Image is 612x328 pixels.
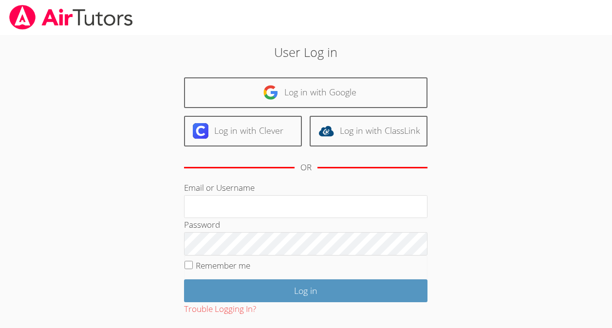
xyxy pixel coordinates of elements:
label: Remember me [196,260,250,271]
label: Email or Username [184,182,255,193]
img: google-logo-50288ca7cdecda66e5e0955fdab243c47b7ad437acaf1139b6f446037453330a.svg [263,85,278,100]
img: clever-logo-6eab21bc6e7a338710f1a6ff85c0baf02591cd810cc4098c63d3a4b26e2feb20.svg [193,123,208,139]
a: Log in with Clever [184,116,302,146]
a: Log in with Google [184,77,427,108]
a: Log in with ClassLink [310,116,427,146]
div: OR [300,161,312,175]
input: Log in [184,279,427,302]
img: airtutors_banner-c4298cdbf04f3fff15de1276eac7730deb9818008684d7c2e4769d2f7ddbe033.png [8,5,134,30]
h2: User Log in [141,43,471,61]
img: classlink-logo-d6bb404cc1216ec64c9a2012d9dc4662098be43eaf13dc465df04b49fa7ab582.svg [318,123,334,139]
label: Password [184,219,220,230]
button: Trouble Logging In? [184,302,256,316]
